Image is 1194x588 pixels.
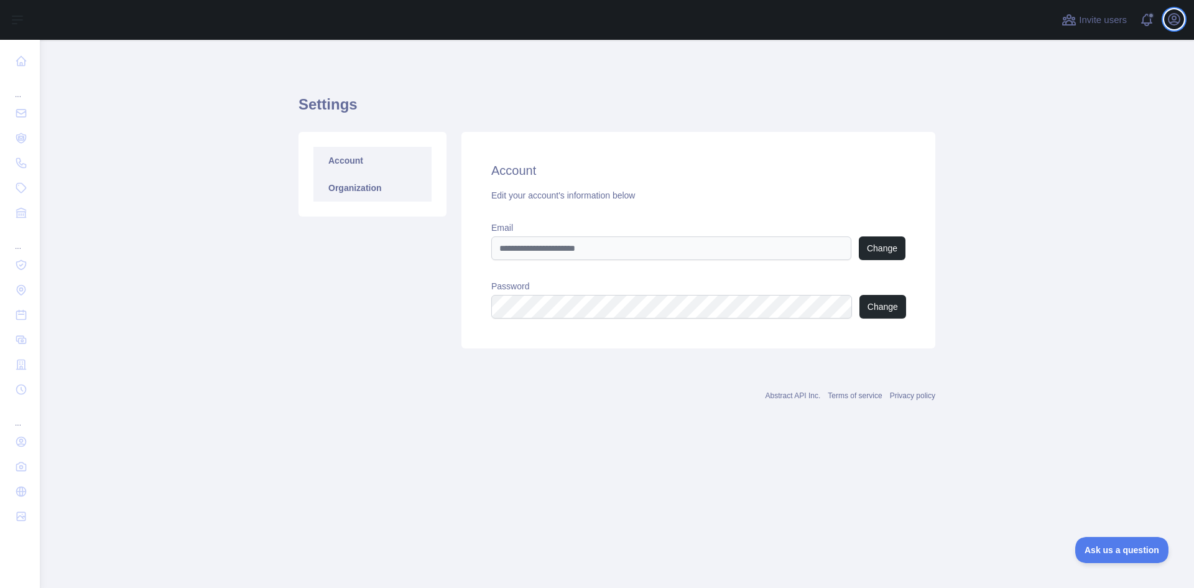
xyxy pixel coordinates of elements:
[491,162,905,179] h2: Account
[491,222,905,234] label: Email
[859,236,905,260] button: Change
[828,391,882,400] a: Terms of service
[298,95,935,124] h1: Settings
[766,391,821,400] a: Abstract API Inc.
[491,280,905,292] label: Password
[1059,10,1129,30] button: Invite users
[313,147,432,174] a: Account
[10,75,30,100] div: ...
[10,403,30,428] div: ...
[1079,13,1127,27] span: Invite users
[1075,537,1169,563] iframe: Toggle Customer Support
[313,174,432,202] a: Organization
[491,189,905,202] div: Edit your account's information below
[859,295,906,319] button: Change
[10,226,30,251] div: ...
[890,391,935,400] a: Privacy policy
